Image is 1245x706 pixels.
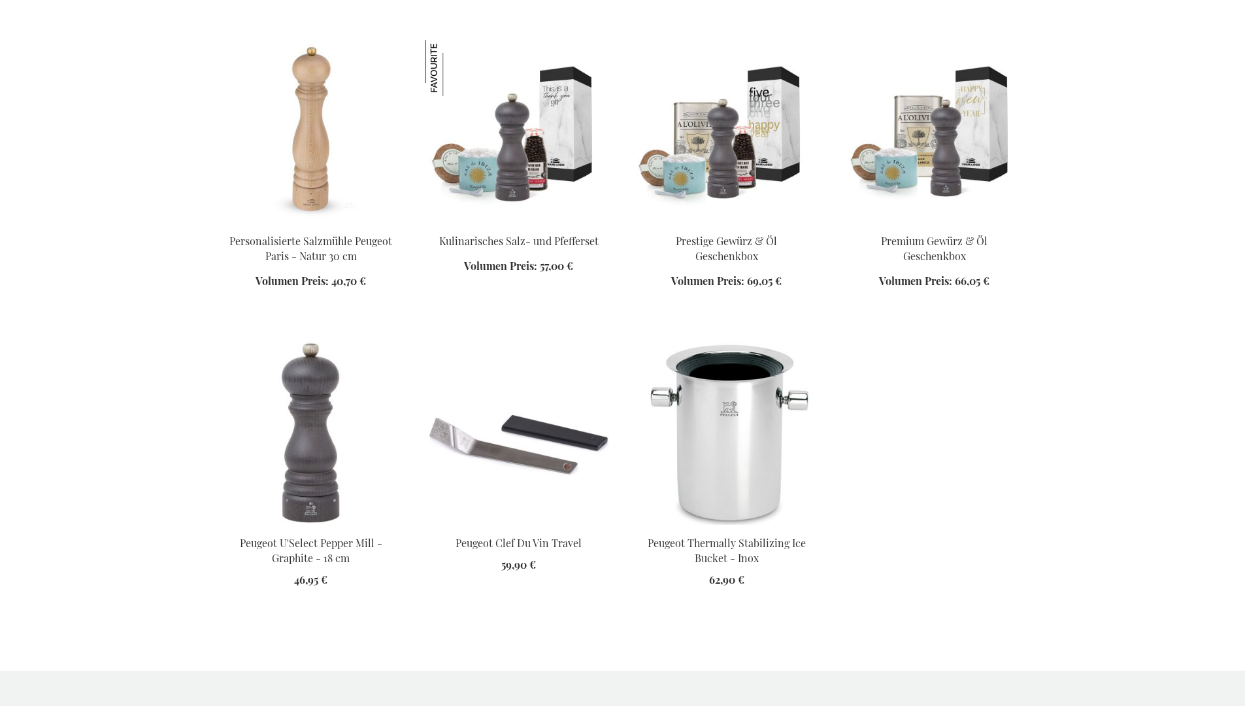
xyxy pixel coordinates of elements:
span: Volumen Preis: [671,274,744,288]
span: 40,70 € [331,274,366,288]
a: Volumen Preis: 40,70 € [256,274,366,289]
a: Premium Gewürz & Öl Geschenkbox [881,234,988,263]
span: 66,05 € [955,274,989,288]
img: Kulinarisches Salz- und Pfefferset [425,40,482,96]
img: Peugeot Clef Du Vin Travel [425,342,612,525]
a: Peugeot Clef Du Vin Travel [425,520,612,532]
a: Volumen Preis: 57,00 € [464,259,573,274]
a: Peugeot Thermally Stabilizing Ice Bucket - Inox [648,536,806,565]
a: Premium Gewürz & Öl Geschenkbox [841,218,1028,230]
img: Kulinarisches Salz- und Pfefferset [425,40,612,223]
img: Premium Gewürz & Öl Geschenkbox [841,40,1028,223]
span: 62,90 € [709,573,744,586]
a: Volumen Preis: 69,05 € [671,274,782,289]
a: Peugeot U'Select Pepper Mill - Graphite - 18 cm [240,536,382,565]
a: Volumen Preis: 66,05 € [879,274,989,289]
span: 69,05 € [747,274,782,288]
span: 46,95 € [294,573,327,586]
img: Peugeot U'Select Pepper Mill - Graphite - 18 cm [218,342,405,525]
a: Peugeot Clef Du Vin Travel [456,536,582,550]
a: Kulinarisches Salz- und Pfefferset [439,234,599,248]
span: Volumen Preis: [464,259,537,273]
img: Personalised Peugeot Paris Salt Mill - Natural 30 cm [218,40,405,223]
a: Peugeot U'Select Pepper Mill - Graphite - 18 cm [218,520,405,532]
a: Personalisierte Salzmühle Peugeot Paris - Natur 30 cm [229,234,392,263]
a: Personalised Peugeot Paris Salt Mill - Natural 30 cm [218,218,405,230]
a: Prestige Spice & Oil Gift Box [633,218,820,230]
a: Kulinarisches Salz- und Pfefferset Kulinarisches Salz- und Pfefferset [425,218,612,230]
span: 57,00 € [540,259,573,273]
a: Prestige Gewürz & Öl Geschenkbox [676,234,777,263]
span: Volumen Preis: [879,274,952,288]
img: Prestige Spice & Oil Gift Box [633,40,820,223]
span: 59,90 € [501,558,536,571]
a: Peugeot Thermally Stabilizing Ice Bucket - Inox [633,520,820,532]
img: Peugeot Thermally Stabilizing Ice Bucket - Inox [633,342,820,525]
span: Volumen Preis: [256,274,329,288]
